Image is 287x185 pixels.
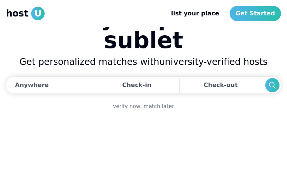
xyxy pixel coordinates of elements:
[165,6,281,21] nav: Main
[265,78,279,92] button: Search
[113,102,174,110] a: verify now, match later
[204,78,241,93] div: Check-out
[6,77,281,93] div: Dates trigger
[122,78,152,93] div: Check-in
[6,8,28,20] span: host
[6,77,92,93] button: Anywhere
[6,56,281,68] h2: Get personalized matches with university-verified hosts
[6,6,281,51] h1: Find your perfect sublet
[31,7,45,20] span: U
[15,81,49,90] div: Anywhere
[230,6,281,21] a: Get Started
[165,6,225,21] a: list your place
[6,7,45,20] a: hostU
